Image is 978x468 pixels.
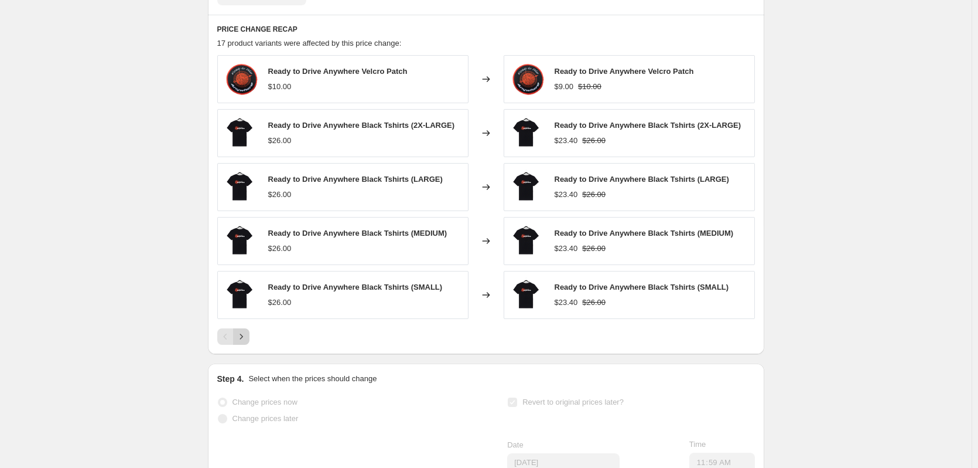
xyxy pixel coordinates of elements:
img: patch2_80x.png [224,62,259,97]
img: front_80x.png [510,277,545,313]
span: Time [689,440,706,449]
div: $10.00 [268,81,292,93]
span: Ready to Drive Anywhere Black Tshirts (MEDIUM) [268,229,447,238]
strike: $26.00 [582,297,606,308]
h6: PRICE CHANGE RECAP [217,25,755,34]
span: Ready to Drive Anywhere Velcro Patch [268,67,408,76]
div: $26.00 [268,189,292,201]
div: $23.40 [555,297,578,308]
strike: $26.00 [582,189,606,201]
nav: Pagination [217,328,249,345]
img: front_80x.png [224,223,259,259]
img: front_80x.png [224,116,259,151]
span: Ready to Drive Anywhere Black Tshirts (SMALL) [555,283,729,291]
span: Ready to Drive Anywhere Velcro Patch [555,67,694,76]
span: Revert to original prices later? [522,398,624,406]
span: Ready to Drive Anywhere Black Tshirts (LARGE) [268,175,443,184]
strike: $26.00 [582,135,606,147]
span: Ready to Drive Anywhere Black Tshirts (SMALL) [268,283,443,291]
div: $23.40 [555,243,578,255]
span: Change prices later [232,414,299,423]
div: $9.00 [555,81,574,93]
span: Ready to Drive Anywhere Black Tshirts (2X-LARGE) [555,121,741,130]
span: Ready to Drive Anywhere Black Tshirts (MEDIUM) [555,229,734,238]
span: Date [507,440,523,449]
h2: Step 4. [217,373,244,385]
button: Next [233,328,249,345]
img: front_80x.png [510,169,545,205]
strike: $10.00 [578,81,601,93]
img: front_80x.png [224,277,259,313]
span: Change prices now [232,398,297,406]
img: patch2_80x.png [510,62,545,97]
span: Ready to Drive Anywhere Black Tshirts (2X-LARGE) [268,121,455,130]
div: $23.40 [555,135,578,147]
span: 17 product variants were affected by this price change: [217,39,402,48]
p: Select when the prices should change [248,373,377,385]
strike: $26.00 [582,243,606,255]
div: $23.40 [555,189,578,201]
img: front_80x.png [510,223,545,259]
div: $26.00 [268,135,292,147]
img: front_80x.png [224,169,259,205]
div: $26.00 [268,297,292,308]
div: $26.00 [268,243,292,255]
span: Ready to Drive Anywhere Black Tshirts (LARGE) [555,175,729,184]
img: front_80x.png [510,116,545,151]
